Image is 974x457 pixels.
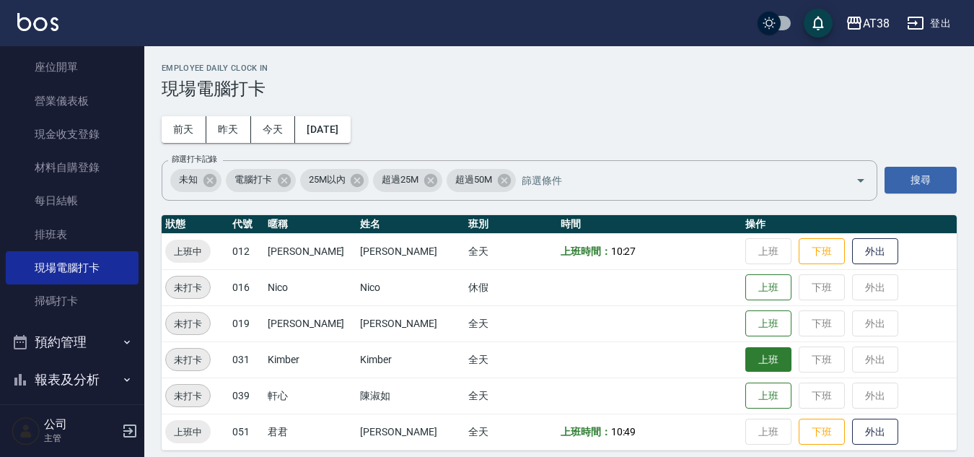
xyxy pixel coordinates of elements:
button: 下班 [799,419,845,445]
td: Kimber [356,341,464,378]
td: 全天 [465,341,557,378]
span: 未打卡 [166,316,210,331]
td: 君君 [264,414,356,450]
button: 昨天 [206,116,251,143]
th: 班別 [465,215,557,234]
img: Person [12,417,40,445]
span: 超過50M [447,173,501,187]
td: 全天 [465,414,557,450]
button: 上班 [745,383,791,409]
b: 上班時間： [561,426,611,438]
td: Nico [356,269,464,305]
div: 未知 [170,169,221,192]
button: 上班 [745,347,791,373]
h3: 現場電腦打卡 [162,79,957,99]
button: 外出 [852,238,898,265]
button: 外出 [852,419,898,445]
button: Open [849,169,872,192]
span: 10:49 [611,426,636,438]
th: 代號 [229,215,264,234]
a: 每日結帳 [6,184,139,217]
td: [PERSON_NAME] [264,233,356,269]
td: 全天 [465,378,557,414]
td: [PERSON_NAME] [264,305,356,341]
div: 超過25M [373,169,442,192]
p: 主管 [44,432,118,445]
td: [PERSON_NAME] [356,233,464,269]
div: 電腦打卡 [226,169,296,192]
td: 019 [229,305,264,341]
td: 012 [229,233,264,269]
button: AT38 [840,9,895,38]
td: 軒心 [264,378,356,414]
td: 休假 [465,269,557,305]
span: 未打卡 [166,352,210,367]
span: 未知 [170,173,206,187]
button: 登出 [901,10,957,37]
span: 未打卡 [166,388,210,404]
span: 上班中 [165,425,211,440]
button: 搜尋 [885,167,957,193]
button: 報表及分析 [6,361,139,399]
td: [PERSON_NAME] [356,305,464,341]
td: 039 [229,378,264,414]
th: 狀態 [162,215,229,234]
span: 上班中 [165,244,211,259]
td: Nico [264,269,356,305]
button: 今天 [251,116,296,143]
th: 暱稱 [264,215,356,234]
td: Kimber [264,341,356,378]
button: [DATE] [295,116,350,143]
td: 陳淑如 [356,378,464,414]
th: 姓名 [356,215,464,234]
div: 25M以內 [300,169,369,192]
span: 10:27 [611,245,636,257]
input: 篩選條件 [518,167,830,193]
span: 超過25M [373,173,427,187]
a: 營業儀表板 [6,84,139,118]
td: 051 [229,414,264,450]
span: 未打卡 [166,280,210,295]
button: 下班 [799,238,845,265]
td: [PERSON_NAME] [356,414,464,450]
td: 全天 [465,305,557,341]
span: 25M以內 [300,173,354,187]
button: 預約管理 [6,323,139,361]
a: 掃碼打卡 [6,284,139,318]
span: 電腦打卡 [226,173,281,187]
div: AT38 [863,14,890,32]
a: 現場電腦打卡 [6,251,139,284]
a: 座位開單 [6,51,139,84]
a: 現金收支登錄 [6,118,139,151]
a: 排班表 [6,218,139,251]
div: 超過50M [447,169,516,192]
button: 客戶管理 [6,398,139,435]
button: 前天 [162,116,206,143]
b: 上班時間： [561,245,611,257]
h2: Employee Daily Clock In [162,64,957,73]
a: 材料自購登錄 [6,151,139,184]
label: 篩選打卡記錄 [172,154,217,165]
td: 031 [229,341,264,378]
button: save [804,9,833,38]
h5: 公司 [44,417,118,432]
th: 時間 [557,215,742,234]
img: Logo [17,13,58,31]
td: 全天 [465,233,557,269]
td: 016 [229,269,264,305]
button: 上班 [745,310,791,337]
button: 上班 [745,274,791,301]
th: 操作 [742,215,957,234]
